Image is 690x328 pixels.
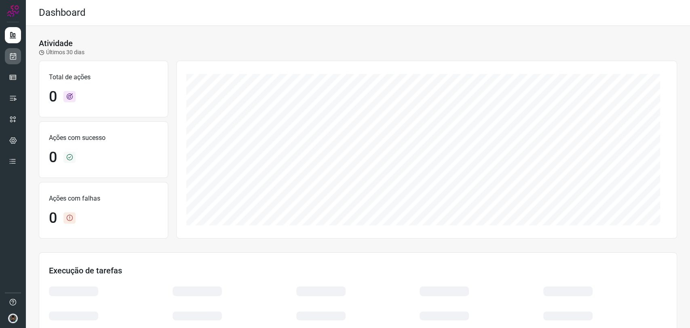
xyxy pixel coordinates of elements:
p: Total de ações [49,72,158,82]
h1: 0 [49,149,57,166]
h3: Atividade [39,38,73,48]
img: Logo [7,5,19,17]
p: Últimos 30 dias [39,48,84,57]
h1: 0 [49,88,57,106]
h2: Dashboard [39,7,86,19]
img: d44150f10045ac5288e451a80f22ca79.png [8,313,18,323]
h3: Execução de tarefas [49,266,667,275]
p: Ações com falhas [49,194,158,203]
h1: 0 [49,209,57,227]
p: Ações com sucesso [49,133,158,143]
